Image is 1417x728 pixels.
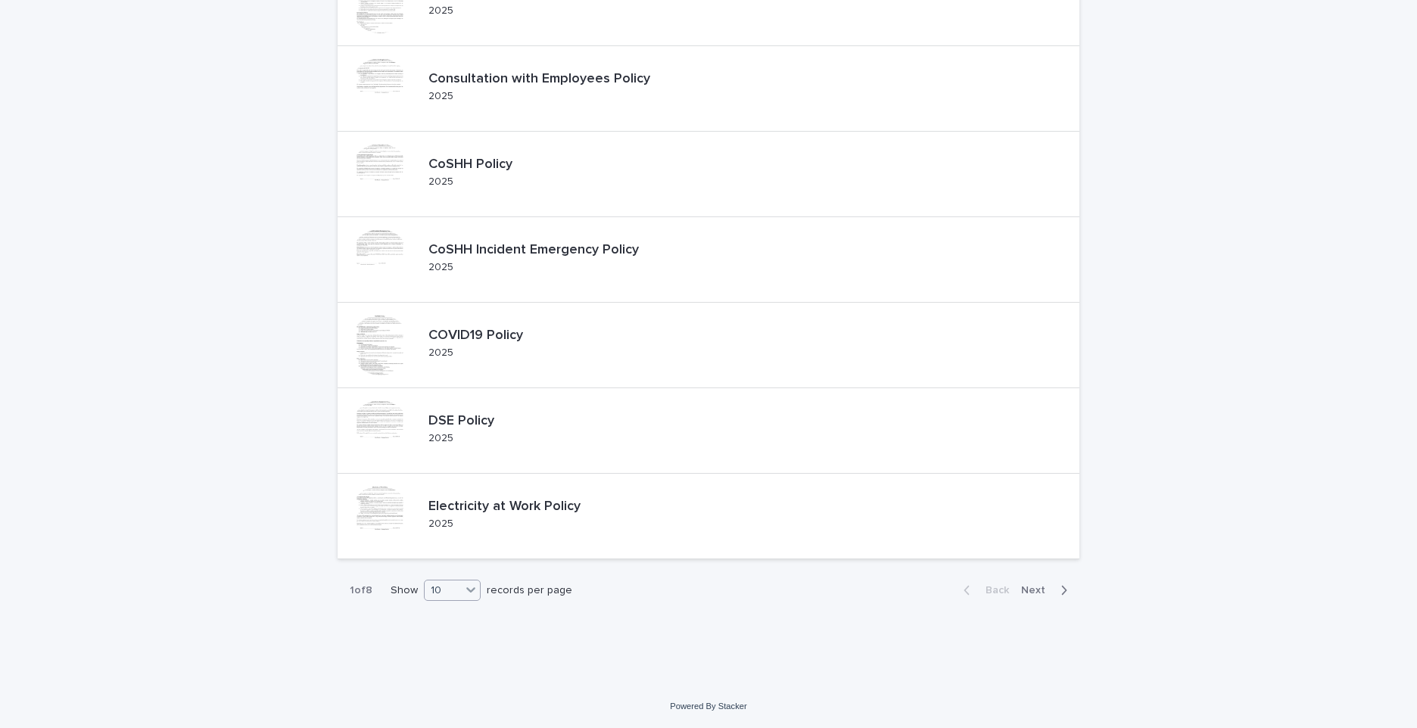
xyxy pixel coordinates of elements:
[428,157,537,173] p: CoSHH Policy
[487,584,572,597] p: records per page
[428,242,664,259] p: CoSHH Incident Emergency Policy
[338,217,1079,303] a: CoSHH Incident Emergency Policy2025
[670,702,746,711] a: Powered By Stacker
[976,585,1009,596] span: Back
[428,518,453,530] p: 2025
[428,71,675,88] p: Consultation with Employees Policy
[425,583,461,599] div: 10
[338,572,385,609] p: 1 of 8
[951,583,1015,597] button: Back
[428,499,606,515] p: Electricity at Work Policy
[1015,583,1079,597] button: Next
[338,388,1079,474] a: DSE Policy2025
[338,132,1079,217] a: CoSHH Policy2025
[391,584,418,597] p: Show
[428,176,453,188] p: 2025
[338,303,1079,388] a: COVID19 Policy2025
[1021,585,1054,596] span: Next
[428,328,548,344] p: COVID19 Policy
[428,413,519,430] p: DSE Policy
[428,432,453,445] p: 2025
[338,46,1079,132] a: Consultation with Employees Policy2025
[428,5,453,17] p: 2025
[428,347,453,359] p: 2025
[428,261,453,274] p: 2025
[428,90,453,103] p: 2025
[338,474,1079,559] a: Electricity at Work Policy2025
